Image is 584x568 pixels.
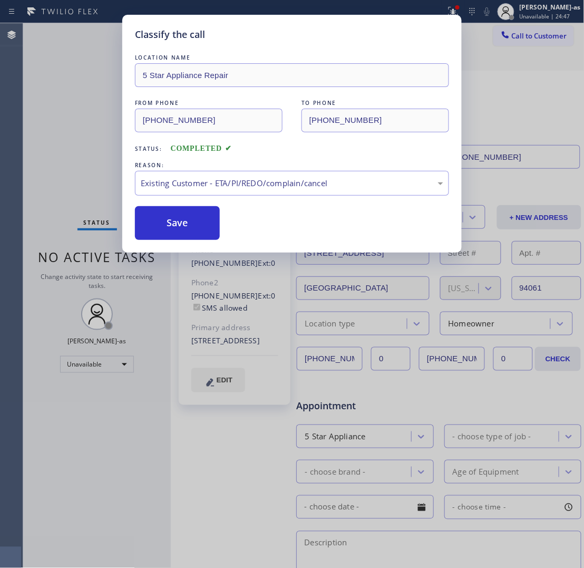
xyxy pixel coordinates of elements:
input: To phone [301,109,449,132]
span: Status: [135,145,162,152]
div: LOCATION NAME [135,52,449,63]
div: Existing Customer - ETA/PI/REDO/complain/cancel [141,177,443,189]
input: From phone [135,109,283,132]
h5: Classify the call [135,27,205,42]
div: REASON: [135,160,449,171]
button: Save [135,206,220,240]
div: TO PHONE [301,98,449,109]
span: COMPLETED [171,145,232,152]
div: FROM PHONE [135,98,283,109]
